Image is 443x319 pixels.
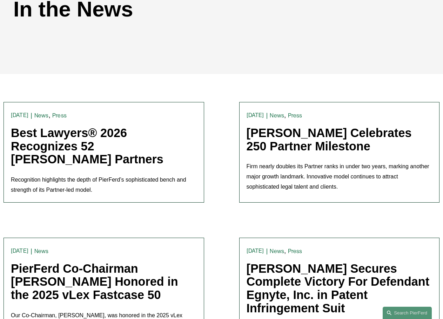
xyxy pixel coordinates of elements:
time: [DATE] [247,248,264,254]
a: [PERSON_NAME] Secures Complete Victory For Defendant Egnyte, Inc. in Patent Infringement Suit [247,262,430,315]
span: , [284,111,286,119]
span: , [284,247,286,254]
p: Recognition highlights the depth of PierFerd’s sophisticated bench and strength of its Partner-le... [11,175,197,195]
a: News [270,248,284,254]
time: [DATE] [11,113,28,118]
a: PierFerd Co-Chairman [PERSON_NAME] Honored in the 2025 vLex Fastcase 50 [11,262,178,301]
a: News [270,112,284,119]
p: Firm nearly doubles its Partner ranks in under two years, marking another major growth landmark. ... [247,162,432,192]
time: [DATE] [247,113,264,118]
a: News [34,248,49,254]
span: , [49,111,51,119]
a: Press [52,112,67,119]
a: Best Lawyers® 2026 Recognizes 52 [PERSON_NAME] Partners [11,126,163,166]
a: [PERSON_NAME] Celebrates 250 Partner Milestone [247,126,412,153]
a: Press [288,248,302,254]
a: News [34,112,49,119]
a: Search this site [383,307,432,319]
time: [DATE] [11,248,28,254]
a: Press [288,112,302,119]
